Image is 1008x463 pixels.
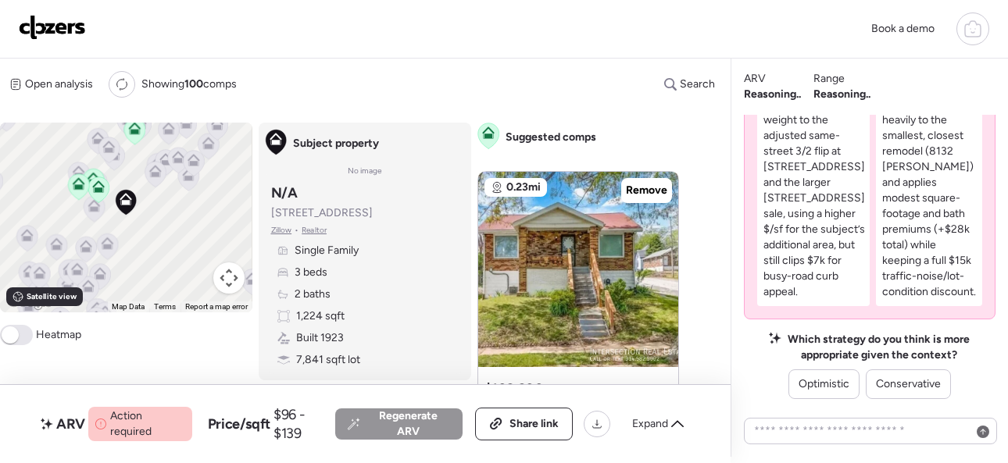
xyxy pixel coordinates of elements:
[763,97,865,300] p: Gives stronger weight to the adjusted same-street 3/2 flip at [STREET_ADDRESS] and the larger [ST...
[799,376,849,392] span: Optimistic
[184,77,203,91] span: 100
[4,292,55,312] a: Open this area in Google Maps (opens a new window)
[19,15,86,40] img: Logo
[213,262,245,294] button: Map camera controls
[871,22,935,35] span: Book a demo
[813,71,845,87] span: Range
[271,205,373,221] span: [STREET_ADDRESS]
[154,302,176,311] a: Terms (opens in new tab)
[293,136,379,151] span: Subject property
[506,130,596,145] span: Suggested comps
[295,243,359,258] span: Single Family
[744,87,801,102] span: Reasoning..
[295,287,331,302] span: 2 baths
[366,408,450,440] span: Regenerate ARV
[185,302,248,311] a: Report a map error
[112,301,145,312] button: Map Data
[509,416,559,432] span: Share link
[484,379,544,398] h3: $109,900
[271,224,292,237] span: Zillow
[36,327,81,343] span: Heatmap
[110,408,186,440] span: Action required
[296,352,360,368] span: 7,841 sqft lot
[876,376,941,392] span: Conservative
[273,405,335,443] span: $96 - $139
[348,165,382,177] span: No image
[296,330,344,346] span: Built 1923
[4,292,55,312] img: Google
[882,97,976,300] p: Anchors more heavily to the smallest, closest remodel (8132 [PERSON_NAME]) and applies modest squ...
[27,290,77,303] span: Satellite view
[506,180,541,195] span: 0.23mi
[25,77,93,92] span: Open analysis
[788,332,970,363] span: Which strategy do you think is more appropriate given the context?
[296,308,345,324] span: 1,224 sqft
[295,224,298,237] span: •
[626,183,667,198] span: Remove
[302,224,327,237] span: Realtor
[208,415,270,433] span: Price/sqft
[744,71,766,87] span: ARV
[56,415,85,433] span: ARV
[632,416,668,432] span: Expand
[680,77,715,92] span: Search
[295,265,327,280] span: 3 beds
[141,77,237,92] span: Showing comps
[813,87,870,102] span: Reasoning..
[271,183,298,202] h3: N/A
